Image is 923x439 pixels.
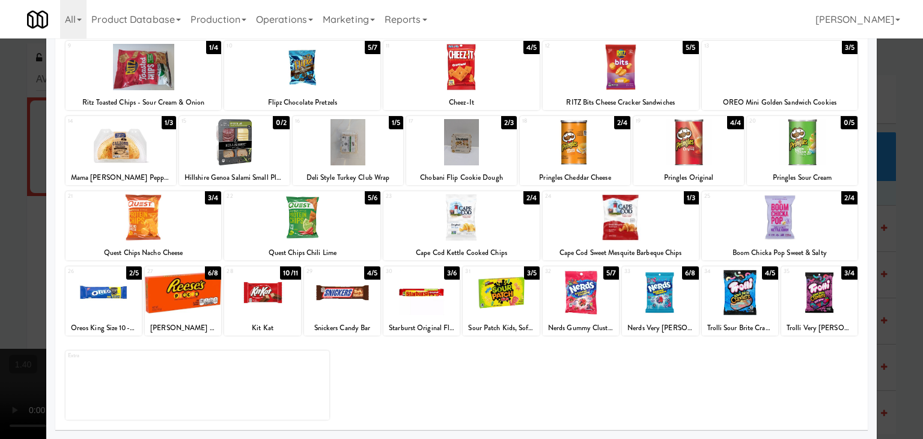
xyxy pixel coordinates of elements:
div: 5/5 [683,41,698,54]
div: RITZ Bits Cheese Cracker Sandwiches [543,95,699,110]
div: 252/4Boom Chicka Pop Sweet & Salty [702,191,858,260]
div: Ritz Toasted Chips - Sour Cream & Onion [65,95,222,110]
div: 303/6Starburst Original Flavor Fruit Chews [383,266,460,336]
div: Nerds Gummy Clusters [543,321,619,336]
div: Flipz Chocolate Pretzels [226,95,379,110]
div: 27 [147,266,183,277]
div: 91/4Ritz Toasted Chips - Sour Cream & Onion [65,41,222,110]
div: Chobani Flip Cookie Dough [406,170,517,185]
div: OREO Mini Golden Sandwich Cookies [702,95,858,110]
div: 20 [749,116,802,126]
div: Quest Chips Chili Lime [224,245,380,260]
div: 12 [545,41,621,51]
div: 19 [636,116,689,126]
div: Cape Cod Kettle Cooked Chips [383,245,540,260]
div: 2/4 [614,116,630,129]
div: 21 [68,191,144,201]
div: 2/4 [841,191,858,204]
div: Nerds Very [PERSON_NAME] Gummy Clusters [622,321,698,336]
div: 313/5Sour Patch Kids, Soft & Chewy [463,266,539,336]
div: 344/5Trolli Sour Brite Crawlers [702,266,778,336]
div: Quest Chips Nacho Cheese [67,245,220,260]
div: 29 [306,266,343,277]
div: 14 [68,116,121,126]
div: Deli Style Turkey Club Wrap [294,170,401,185]
div: Cape Cod Kettle Cooked Chips [385,245,538,260]
div: 232/4Cape Cod Kettle Cooked Chips [383,191,540,260]
div: Snickers Candy Bar [306,321,379,336]
div: 9 [68,41,144,51]
div: Nerds Gummy Clusters [544,321,617,336]
div: 4/5 [364,266,380,280]
div: 32 [545,266,581,277]
div: 276/8[PERSON_NAME] Pieces [145,266,221,336]
div: Snickers Candy Bar [304,321,380,336]
div: 23 [386,191,461,201]
div: 5/7 [603,266,619,280]
div: 3/4 [205,191,221,204]
div: 141/3Mama [PERSON_NAME] Pepperoni Calzone [65,116,176,185]
div: Oreos King Size 10-Pk [65,321,142,336]
div: 125/5RITZ Bits Cheese Cracker Sandwiches [543,41,699,110]
div: 4/5 [762,266,778,280]
div: 1/3 [162,116,176,129]
div: Cape Cod Sweet Mesquite Barbeque Chips [543,245,699,260]
div: 28 [227,266,263,277]
div: [PERSON_NAME] Pieces [147,321,219,336]
div: Sour Patch Kids, Soft & Chewy [465,321,537,336]
div: Cheez-It [385,95,538,110]
div: Flipz Chocolate Pretzels [224,95,380,110]
div: Oreos King Size 10-Pk [67,321,140,336]
div: 0/2 [273,116,290,129]
div: 133/5OREO Mini Golden Sandwich Cookies [702,41,858,110]
div: 262/5Oreos King Size 10-Pk [65,266,142,336]
div: 17 [409,116,461,126]
div: 161/5Deli Style Turkey Club Wrap [293,116,403,185]
div: Quest Chips Nacho Cheese [65,245,222,260]
div: Starburst Original Flavor Fruit Chews [383,321,460,336]
div: Boom Chicka Pop Sweet & Salty [704,245,856,260]
div: 213/4Quest Chips Nacho Cheese [65,191,222,260]
div: Chobani Flip Cookie Dough [408,170,515,185]
div: 225/6Quest Chips Chili Lime [224,191,380,260]
div: Pringles Cheddar Cheese [522,170,629,185]
div: Pringles Sour Cream [747,170,858,185]
div: 114/5Cheez-It [383,41,540,110]
div: Mama [PERSON_NAME] Pepperoni Calzone [65,170,176,185]
div: Trolli Sour Brite Crawlers [702,321,778,336]
div: 0/5 [841,116,858,129]
div: 4/5 [523,41,540,54]
div: 200/5Pringles Sour Cream [747,116,858,185]
div: 13 [704,41,780,51]
img: Micromart [27,9,48,30]
div: 35 [784,266,820,277]
div: 294/5Snickers Candy Bar [304,266,380,336]
div: Trolli Sour Brite Crawlers [704,321,776,336]
div: 182/4Pringles Cheddar Cheese [520,116,630,185]
div: Deli Style Turkey Club Wrap [293,170,403,185]
div: Pringles Sour Cream [749,170,856,185]
div: 30 [386,266,422,277]
div: Kit Kat [226,321,299,336]
div: [PERSON_NAME] Pieces [145,321,221,336]
div: 10 [227,41,302,51]
div: 241/3Cape Cod Sweet Mesquite Barbeque Chips [543,191,699,260]
div: RITZ Bits Cheese Cracker Sandwiches [544,95,697,110]
div: Extra [68,351,198,361]
div: Trolli Very [PERSON_NAME] Sour Brite Crawlers [781,321,858,336]
div: 25 [704,191,780,201]
div: 325/7Nerds Gummy Clusters [543,266,619,336]
div: 2/3 [501,116,517,129]
div: Nerds Very [PERSON_NAME] Gummy Clusters [624,321,696,336]
div: Trolli Very [PERSON_NAME] Sour Brite Crawlers [783,321,856,336]
div: OREO Mini Golden Sandwich Cookies [704,95,856,110]
div: Starburst Original Flavor Fruit Chews [385,321,458,336]
div: 2810/11Kit Kat [224,266,300,336]
div: 1/5 [389,116,403,129]
div: Cheez-It [383,95,540,110]
div: Pringles Cheddar Cheese [520,170,630,185]
div: Sour Patch Kids, Soft & Chewy [463,321,539,336]
div: Ritz Toasted Chips - Sour Cream & Onion [67,95,220,110]
div: Pringles Original [633,170,744,185]
div: 31 [465,266,501,277]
